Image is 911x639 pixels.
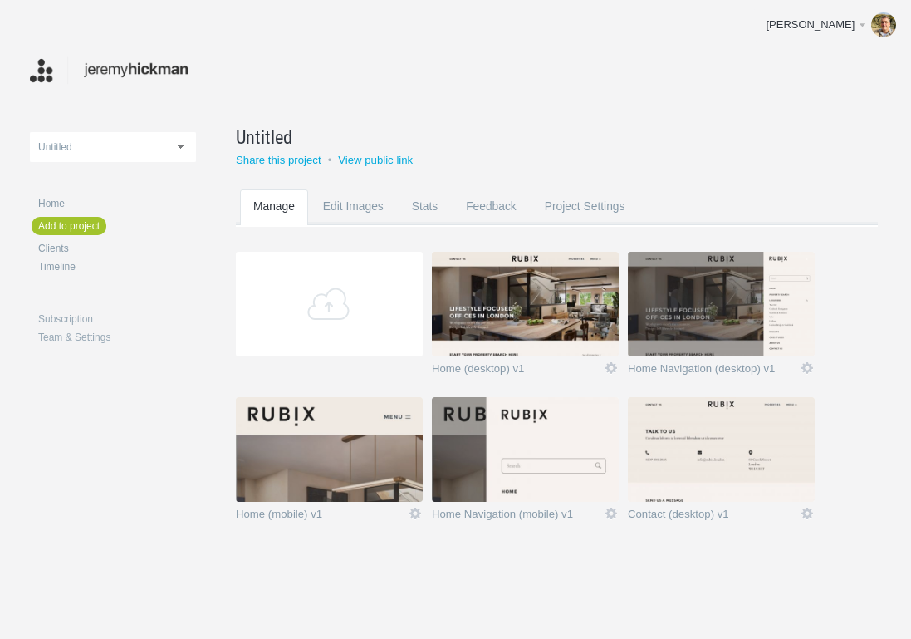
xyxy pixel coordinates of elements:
img: jeremyhickman_lik7q5_thumb.jpg [432,397,619,502]
img: jeremyhickman_7z3ywu_thumb.jpg [628,252,815,356]
a: Home (mobile) v1 [236,509,408,525]
img: jeremyhickman-logo_20211012012317.png [30,54,188,86]
a: Home (desktop) v1 [432,363,604,380]
a: Home [38,199,196,209]
small: • [328,154,332,166]
img: b519333ec108e72885a1c333a6030d69 [871,12,896,37]
a: Icon [604,361,619,376]
img: jeremyhickman_gdyvgg_v3_thumb.jpg [236,397,423,502]
a: View public link [338,154,413,166]
a: Untitled [236,124,881,150]
a: Add to project [32,217,106,235]
img: jeremyhickman_ve3af8_thumb.jpg [628,397,815,502]
a: Icon [604,506,619,521]
span: Untitled [236,124,292,150]
span: Untitled [38,141,72,153]
a: [PERSON_NAME] [753,8,903,42]
a: Subscription [38,314,196,324]
a: Icon [800,506,815,521]
div: [PERSON_NAME] [766,17,856,33]
a: Add [236,252,423,356]
a: Manage [240,189,308,255]
a: Home Navigation (mobile) v1 [432,509,604,525]
a: Feedback [453,189,530,255]
a: Home Navigation (desktop) v1 [628,363,800,380]
a: Project Settings [531,189,639,255]
a: Clients [38,243,196,253]
a: Share this project [236,154,321,166]
a: Timeline [38,262,196,272]
a: Icon [800,361,815,376]
a: Stats [399,189,451,255]
img: jeremyhickman_0xh5z0_thumb.jpg [432,252,619,356]
a: Team & Settings [38,332,196,342]
a: Icon [408,506,423,521]
a: Contact (desktop) v1 [628,509,800,525]
a: Edit Images [310,189,397,255]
